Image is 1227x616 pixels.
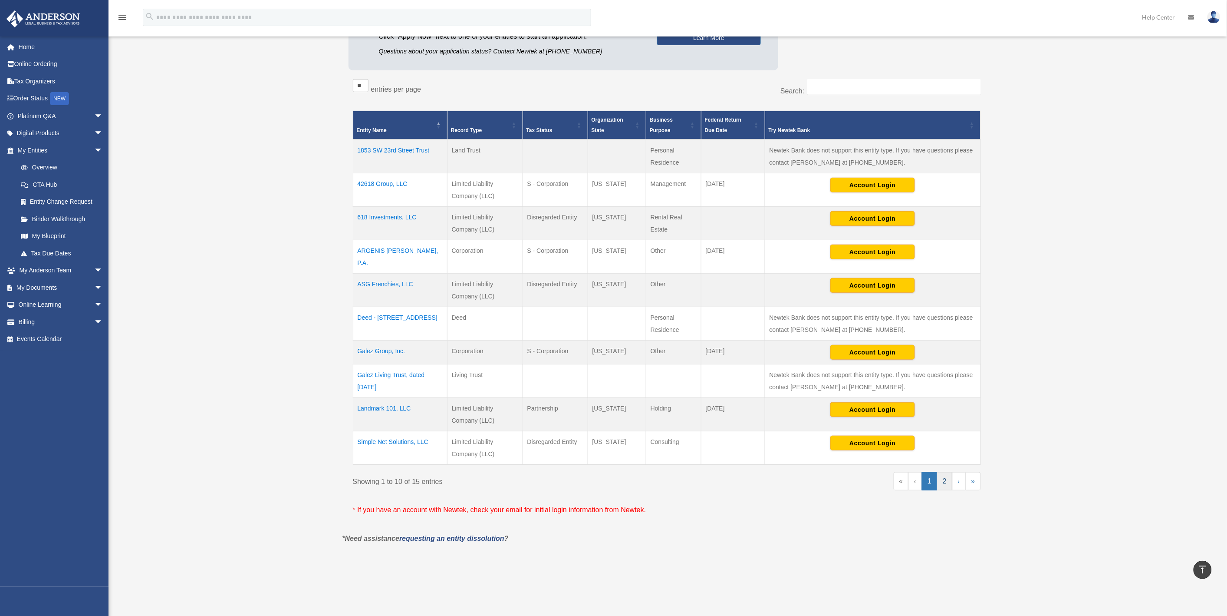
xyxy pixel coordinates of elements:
[588,431,646,465] td: [US_STATE]
[646,111,701,140] th: Business Purpose: Activate to sort
[94,279,112,297] span: arrow_drop_down
[6,279,116,296] a: My Documentsarrow_drop_down
[6,38,116,56] a: Home
[117,12,128,23] i: menu
[12,193,112,211] a: Entity Change Request
[94,107,112,125] span: arrow_drop_down
[588,207,646,240] td: [US_STATE]
[447,398,523,431] td: Limited Liability Company (LLC)
[353,274,447,307] td: ASG Frenchies, LLC
[379,46,644,57] p: Questions about your application status? Contact Newtek at [PHONE_NUMBER]
[830,245,915,259] button: Account Login
[830,215,915,222] a: Account Login
[830,248,915,255] a: Account Login
[588,240,646,274] td: [US_STATE]
[523,431,588,465] td: Disregarded Entity
[357,127,387,133] span: Entity Name
[353,341,447,364] td: Galez Group, Inc.
[765,307,980,341] td: Newtek Bank does not support this entity type. If you have questions please contact [PERSON_NAME]...
[769,125,967,136] span: Try Newtek Bank
[447,240,523,274] td: Corporation
[830,278,915,293] button: Account Login
[780,87,804,95] label: Search:
[588,173,646,207] td: [US_STATE]
[353,398,447,431] td: Landmark 101, LLC
[447,341,523,364] td: Corporation
[447,139,523,173] td: Land Trust
[701,173,765,207] td: [DATE]
[523,274,588,307] td: Disregarded Entity
[592,117,623,133] span: Organization State
[646,240,701,274] td: Other
[830,181,915,188] a: Account Login
[765,111,980,140] th: Try Newtek Bank : Activate to sort
[650,117,673,133] span: Business Purpose
[371,86,421,93] label: entries per page
[966,472,981,490] a: Last
[830,436,915,450] button: Account Login
[830,439,915,446] a: Account Login
[646,173,701,207] td: Management
[353,111,447,140] th: Entity Name: Activate to invert sorting
[447,307,523,341] td: Deed
[6,142,112,159] a: My Entitiesarrow_drop_down
[523,173,588,207] td: S - Corporation
[701,111,765,140] th: Federal Return Due Date: Activate to sort
[830,348,915,355] a: Account Login
[353,173,447,207] td: 42618 Group, LLC
[646,207,701,240] td: Rental Real Estate
[50,92,69,105] div: NEW
[646,139,701,173] td: Personal Residence
[937,472,952,490] a: 2
[701,398,765,431] td: [DATE]
[12,176,112,193] a: CTA Hub
[1207,11,1220,23] img: User Pic
[588,274,646,307] td: [US_STATE]
[451,127,482,133] span: Record Type
[1194,561,1212,579] a: vertical_align_top
[646,398,701,431] td: Holding
[6,296,116,314] a: Online Learningarrow_drop_down
[646,307,701,341] td: Personal Residence
[145,12,155,21] i: search
[447,431,523,465] td: Limited Liability Company (LLC)
[523,240,588,274] td: S - Corporation
[6,313,116,331] a: Billingarrow_drop_down
[6,73,116,90] a: Tax Organizers
[447,207,523,240] td: Limited Liability Company (LLC)
[353,207,447,240] td: 618 Investments, LLC
[12,228,112,245] a: My Blueprint
[94,125,112,142] span: arrow_drop_down
[353,472,661,488] div: Showing 1 to 10 of 15 entries
[353,431,447,465] td: Simple Net Solutions, LLC
[830,345,915,360] button: Account Login
[1197,564,1208,575] i: vertical_align_top
[894,472,909,490] a: First
[830,402,915,417] button: Account Login
[94,296,112,314] span: arrow_drop_down
[94,313,112,331] span: arrow_drop_down
[701,240,765,274] td: [DATE]
[588,111,646,140] th: Organization State: Activate to sort
[588,398,646,431] td: [US_STATE]
[523,207,588,240] td: Disregarded Entity
[6,125,116,142] a: Digital Productsarrow_drop_down
[399,535,504,542] a: requesting an entity dissolution
[705,117,742,133] span: Federal Return Due Date
[701,341,765,364] td: [DATE]
[765,364,980,398] td: Newtek Bank does not support this entity type. If you have questions please contact [PERSON_NAME]...
[588,341,646,364] td: [US_STATE]
[646,341,701,364] td: Other
[353,139,447,173] td: 1853 SW 23rd Street Trust
[447,274,523,307] td: Limited Liability Company (LLC)
[830,406,915,413] a: Account Login
[6,331,116,348] a: Events Calendar
[353,504,981,516] p: * If you have an account with Newtek, check your email for initial login information from Newtek.
[6,262,116,279] a: My Anderson Teamarrow_drop_down
[830,178,915,192] button: Account Login
[523,111,588,140] th: Tax Status: Activate to sort
[952,472,966,490] a: Next
[342,535,509,542] em: *Need assistance ?
[117,15,128,23] a: menu
[922,472,937,490] a: 1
